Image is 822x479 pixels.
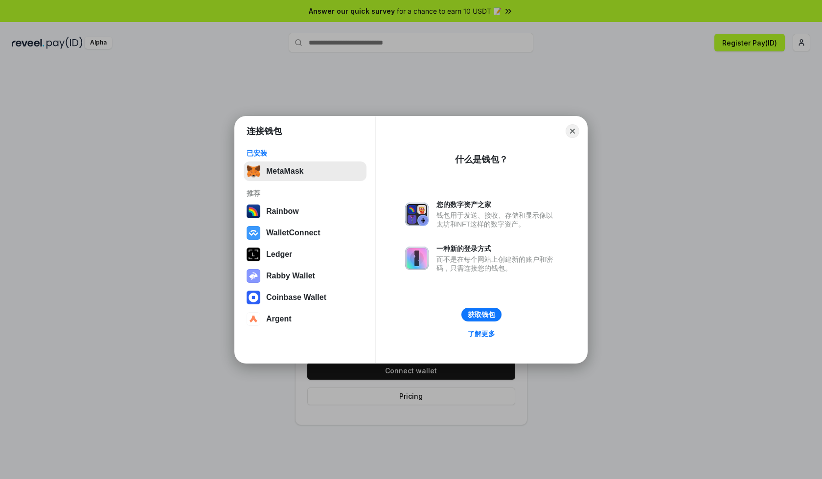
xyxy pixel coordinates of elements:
[244,266,366,286] button: Rabby Wallet
[266,207,299,216] div: Rainbow
[266,272,315,280] div: Rabby Wallet
[436,255,558,273] div: 而不是在每个网站上创建新的账户和密码，只需连接您的钱包。
[244,309,366,329] button: Argent
[436,211,558,228] div: 钱包用于发送、接收、存储和显示像以太坊和NFT这样的数字资产。
[244,223,366,243] button: WalletConnect
[247,149,364,158] div: 已安装
[247,164,260,178] img: svg+xml,%3Csvg%20fill%3D%22none%22%20height%3D%2233%22%20viewBox%3D%220%200%2035%2033%22%20width%...
[462,327,501,340] a: 了解更多
[244,202,366,221] button: Rainbow
[436,200,558,209] div: 您的数字资产之家
[566,124,579,138] button: Close
[405,203,429,226] img: svg+xml,%3Csvg%20xmlns%3D%22http%3A%2F%2Fwww.w3.org%2F2000%2Fsvg%22%20fill%3D%22none%22%20viewBox...
[461,308,502,321] button: 获取钱包
[244,245,366,264] button: Ledger
[266,228,320,237] div: WalletConnect
[468,310,495,319] div: 获取钱包
[244,288,366,307] button: Coinbase Wallet
[247,248,260,261] img: svg+xml,%3Csvg%20xmlns%3D%22http%3A%2F%2Fwww.w3.org%2F2000%2Fsvg%22%20width%3D%2228%22%20height%3...
[247,125,282,137] h1: 连接钱包
[266,250,292,259] div: Ledger
[436,244,558,253] div: 一种新的登录方式
[455,154,508,165] div: 什么是钱包？
[247,226,260,240] img: svg+xml,%3Csvg%20width%3D%2228%22%20height%3D%2228%22%20viewBox%3D%220%200%2028%2028%22%20fill%3D...
[247,312,260,326] img: svg+xml,%3Csvg%20width%3D%2228%22%20height%3D%2228%22%20viewBox%3D%220%200%2028%2028%22%20fill%3D...
[247,291,260,304] img: svg+xml,%3Csvg%20width%3D%2228%22%20height%3D%2228%22%20viewBox%3D%220%200%2028%2028%22%20fill%3D...
[266,167,303,176] div: MetaMask
[247,205,260,218] img: svg+xml,%3Csvg%20width%3D%22120%22%20height%3D%22120%22%20viewBox%3D%220%200%20120%20120%22%20fil...
[244,161,366,181] button: MetaMask
[266,293,326,302] div: Coinbase Wallet
[247,269,260,283] img: svg+xml,%3Csvg%20xmlns%3D%22http%3A%2F%2Fwww.w3.org%2F2000%2Fsvg%22%20fill%3D%22none%22%20viewBox...
[468,329,495,338] div: 了解更多
[247,189,364,198] div: 推荐
[405,247,429,270] img: svg+xml,%3Csvg%20xmlns%3D%22http%3A%2F%2Fwww.w3.org%2F2000%2Fsvg%22%20fill%3D%22none%22%20viewBox...
[266,315,292,323] div: Argent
